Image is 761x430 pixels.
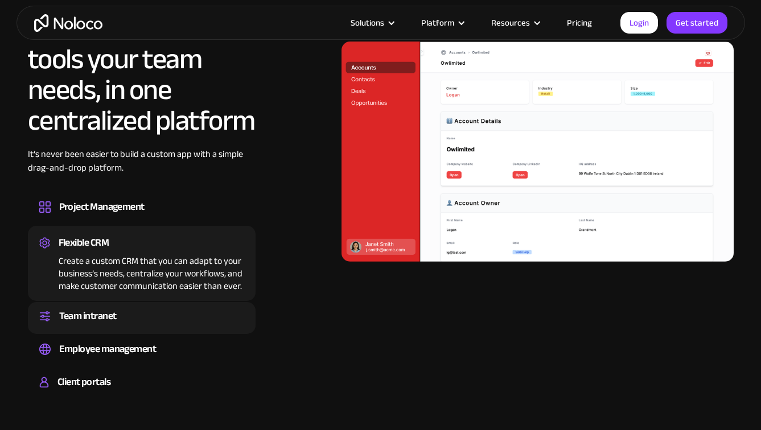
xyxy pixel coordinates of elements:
[407,15,477,30] div: Platform
[477,15,553,30] div: Resources
[34,14,102,32] a: home
[491,15,530,30] div: Resources
[620,12,658,34] a: Login
[351,15,384,30] div: Solutions
[667,12,727,34] a: Get started
[39,325,244,328] div: Set up a central space for your team to collaborate, share information, and stay up to date on co...
[28,13,256,136] h2: All the business tools your team needs, in one centralized platform
[59,199,145,216] div: Project Management
[421,15,454,30] div: Platform
[39,358,244,361] div: Easily manage employee information, track performance, and handle HR tasks from a single platform.
[39,216,244,219] div: Design custom project management tools to speed up workflows, track progress, and optimize your t...
[59,308,117,325] div: Team intranet
[39,391,244,394] div: Build a secure, fully-branded, and personalized client portal that lets your customers self-serve.
[28,147,256,192] div: It’s never been easier to build a custom app with a simple drag-and-drop platform.
[336,15,407,30] div: Solutions
[59,341,157,358] div: Employee management
[59,234,109,251] div: Flexible CRM
[39,251,244,292] div: Create a custom CRM that you can adapt to your business’s needs, centralize your workflows, and m...
[57,374,110,391] div: Client portals
[553,15,606,30] a: Pricing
